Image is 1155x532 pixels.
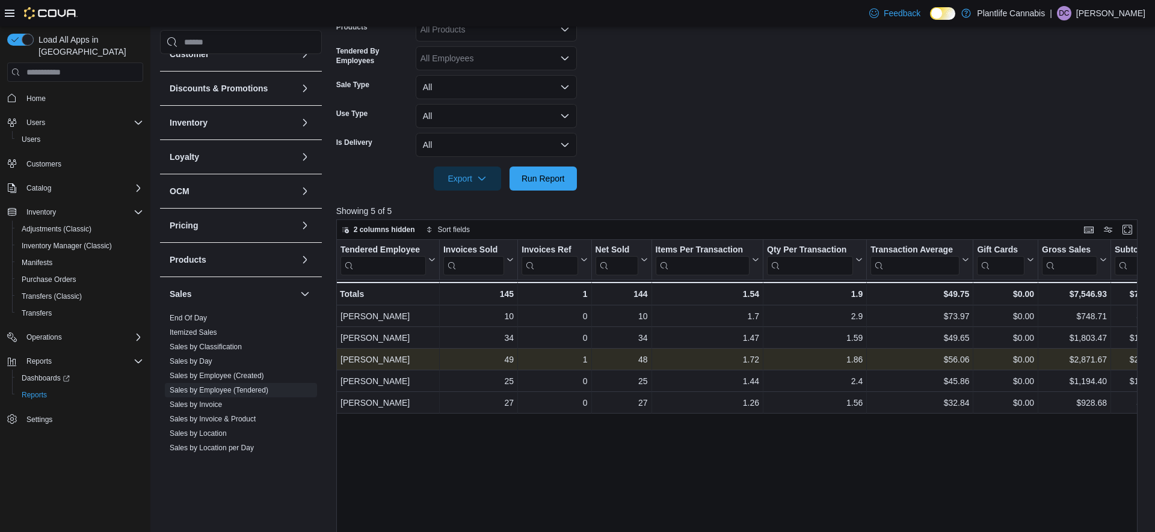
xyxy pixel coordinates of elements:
button: Inventory [298,115,312,130]
a: End Of Day [170,314,207,322]
button: Gift Cards [977,245,1034,275]
div: 0 [522,331,587,345]
div: Invoices Ref [522,245,577,275]
div: 0 [522,396,587,410]
button: Export [434,167,501,191]
button: Discounts & Promotions [298,81,312,96]
button: Items Per Transaction [655,245,759,275]
div: 27 [443,396,514,410]
button: Inventory Manager (Classic) [12,237,148,254]
button: All [416,75,577,99]
div: $0.00 [977,352,1034,367]
div: $1,194.40 [1042,374,1107,388]
h3: Loyalty [170,151,199,163]
a: Transfers (Classic) [17,289,87,304]
a: Inventory Manager (Classic) [17,239,117,253]
span: Settings [26,415,52,424]
a: Sales by Employee (Created) [170,371,264,380]
div: Invoices Ref [522,245,577,256]
div: Gift Card Sales [977,245,1024,275]
div: 144 [595,287,647,301]
div: Totals [340,287,436,301]
button: Discounts & Promotions [170,82,295,94]
label: Sale Type [336,80,369,90]
div: [PERSON_NAME] [340,309,436,323]
div: Invoices Sold [443,245,504,256]
a: Users [17,132,45,147]
button: Purchase Orders [12,271,148,288]
button: All [416,104,577,128]
button: Adjustments (Classic) [12,221,148,237]
div: Gift Cards [977,245,1024,256]
span: Inventory [22,205,143,219]
span: Settings [22,412,143,427]
button: Pricing [298,218,312,233]
a: Sales by Classification [170,343,242,351]
button: Operations [22,330,67,344]
div: 1.72 [655,352,759,367]
button: Enter fullscreen [1120,222,1135,237]
h3: OCM [170,185,189,197]
span: Transfers [22,308,52,318]
button: Transfers [12,305,148,322]
div: $748.71 [1042,309,1107,323]
label: Tendered By Employees [336,46,411,66]
div: [PERSON_NAME] [340,396,436,410]
button: Home [2,89,148,106]
a: Itemized Sales [170,328,217,337]
div: Gross Sales [1042,245,1097,256]
span: Reports [22,390,47,400]
span: Operations [26,332,62,342]
button: Inventory [170,117,295,129]
button: Inventory [22,205,61,219]
div: 1.44 [655,374,759,388]
span: Purchase Orders [22,275,76,284]
a: Transfers [17,306,57,320]
span: Dashboards [22,373,70,383]
span: Operations [22,330,143,344]
p: | [1050,6,1052,20]
button: Users [22,115,50,130]
h3: Inventory [170,117,208,129]
span: Home [22,90,143,105]
span: Sales by Invoice & Product [170,414,256,424]
button: Loyalty [298,150,312,164]
div: Transaction Average [870,245,959,256]
a: Reports [17,388,52,402]
button: Catalog [2,180,148,197]
div: $49.75 [870,287,969,301]
input: Dark Mode [930,7,955,20]
span: Customers [22,156,143,171]
div: Qty Per Transaction [767,245,853,256]
span: Inventory Manager (Classic) [17,239,143,253]
div: 1 [522,287,587,301]
span: 2 columns hidden [354,225,415,234]
button: Loyalty [170,151,295,163]
a: Sales by Day [170,357,212,365]
div: 0 [522,374,587,388]
span: DC [1059,6,1069,20]
span: Manifests [17,255,143,270]
span: Inventory [26,207,56,217]
div: $45.86 [870,374,969,388]
span: Sales by Location [170,429,227,438]
a: Settings [22,412,57,427]
button: Reports [12,387,148,403]
span: Users [22,115,143,130]
div: $0.00 [977,331,1034,345]
span: Feedback [884,7,920,19]
p: Showing 5 of 5 [336,205,1145,217]
div: Net Sold [595,245,638,256]
span: Inventory Manager (Classic) [22,241,112,251]
button: Inventory [2,204,148,221]
a: Dashboards [17,371,75,385]
button: Operations [2,329,148,346]
a: Dashboards [12,370,148,387]
div: $1,803.47 [1042,331,1107,345]
span: Transfers (Classic) [17,289,143,304]
div: Invoices Sold [443,245,504,275]
button: Qty Per Transaction [767,245,863,275]
nav: Complex example [7,84,143,459]
div: Net Sold [595,245,638,275]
